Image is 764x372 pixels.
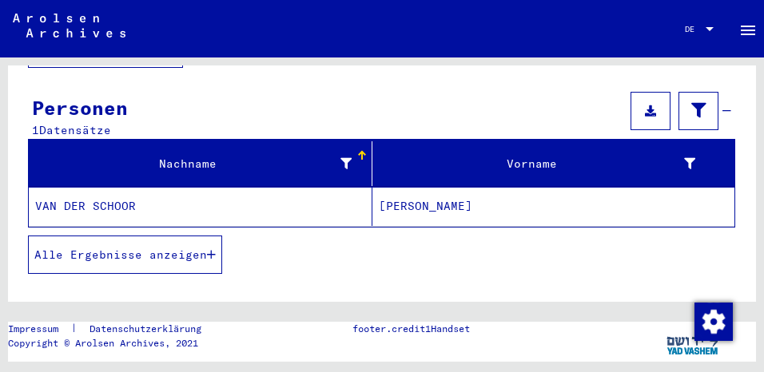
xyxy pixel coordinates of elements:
img: Arolsen_neg.svg [13,14,125,38]
button: Alle Ergebnisse anzeigen [28,235,222,274]
div: | [8,322,221,336]
img: Zustimmung ändern [694,303,733,341]
mat-header-cell: Nachname [29,141,372,186]
span: Datensätze [39,123,111,137]
div: Nachname [35,151,372,176]
mat-cell: VAN DER SCHOOR [29,187,372,226]
p: Copyright © Arolsen Archives, 2021 [8,336,221,350]
div: Nachname [35,156,352,172]
a: Datenschutzerklärung [77,322,221,336]
span: Alle Ergebnisse anzeigen [34,247,207,262]
mat-cell: [PERSON_NAME] [372,187,734,226]
mat-header-cell: Vorname [372,141,734,186]
a: Impressum [8,322,71,336]
button: Toggle sidenav [732,13,764,45]
span: DE [685,25,702,34]
div: Vorname [379,156,695,172]
div: Vorname [379,151,715,176]
p: footer.credit1Handset [352,322,470,336]
span: 1 [32,123,39,137]
mat-icon: Side nav toggle icon [738,21,758,40]
div: Personen [32,93,128,122]
img: yv_logo.png [663,322,723,362]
